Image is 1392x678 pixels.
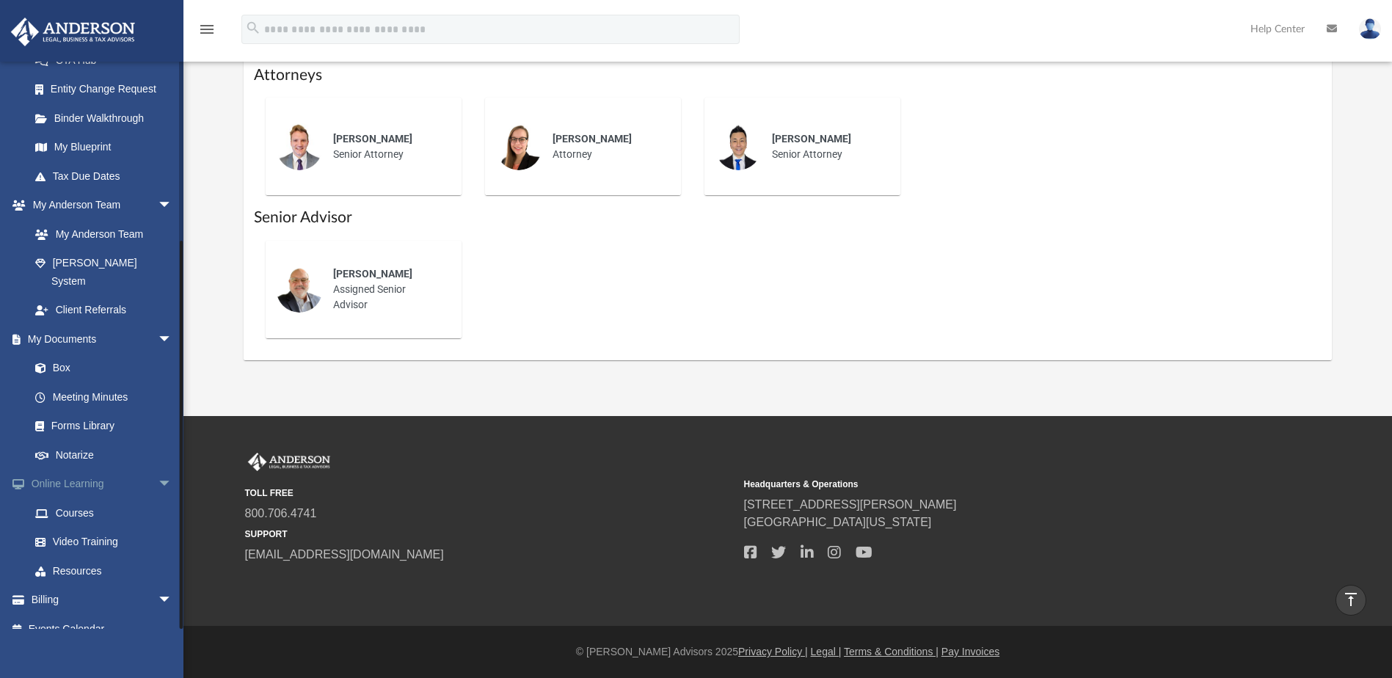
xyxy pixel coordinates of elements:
[333,268,412,280] span: [PERSON_NAME]
[158,586,187,616] span: arrow_drop_down
[1335,585,1366,616] a: vertical_align_top
[10,324,187,354] a: My Documentsarrow_drop_down
[198,28,216,38] a: menu
[744,478,1233,491] small: Headquarters & Operations
[10,614,194,644] a: Events Calendar
[21,440,187,470] a: Notarize
[772,133,851,145] span: [PERSON_NAME]
[553,133,632,145] span: [PERSON_NAME]
[495,123,542,170] img: thumbnail
[158,470,187,500] span: arrow_drop_down
[844,646,939,657] a: Terms & Conditions |
[183,644,1392,660] div: © [PERSON_NAME] Advisors 2025
[10,191,187,220] a: My Anderson Teamarrow_drop_down
[744,516,932,528] a: [GEOGRAPHIC_DATA][US_STATE]
[254,65,1321,86] h1: Attorneys
[1342,591,1360,608] i: vertical_align_top
[158,324,187,354] span: arrow_drop_down
[158,191,187,221] span: arrow_drop_down
[738,646,808,657] a: Privacy Policy |
[198,21,216,38] i: menu
[21,412,180,441] a: Forms Library
[245,486,734,500] small: TOLL FREE
[276,123,323,170] img: thumbnail
[21,133,187,162] a: My Blueprint
[21,528,187,557] a: Video Training
[762,121,890,172] div: Senior Attorney
[21,382,187,412] a: Meeting Minutes
[715,123,762,170] img: thumbnail
[1359,18,1381,40] img: User Pic
[245,528,734,541] small: SUPPORT
[333,133,412,145] span: [PERSON_NAME]
[21,219,180,249] a: My Anderson Team
[245,453,333,472] img: Anderson Advisors Platinum Portal
[323,256,451,323] div: Assigned Senior Advisor
[744,498,957,511] a: [STREET_ADDRESS][PERSON_NAME]
[21,498,194,528] a: Courses
[941,646,999,657] a: Pay Invoices
[10,586,194,615] a: Billingarrow_drop_down
[245,507,317,520] a: 800.706.4741
[21,103,194,133] a: Binder Walkthrough
[323,121,451,172] div: Senior Attorney
[21,354,180,383] a: Box
[21,249,187,296] a: [PERSON_NAME] System
[21,75,194,104] a: Entity Change Request
[21,161,194,191] a: Tax Due Dates
[245,548,444,561] a: [EMAIL_ADDRESS][DOMAIN_NAME]
[542,121,671,172] div: Attorney
[21,296,187,325] a: Client Referrals
[21,556,194,586] a: Resources
[254,207,1321,228] h1: Senior Advisor
[276,266,323,313] img: thumbnail
[245,20,261,36] i: search
[10,470,194,499] a: Online Learningarrow_drop_down
[811,646,842,657] a: Legal |
[7,18,139,46] img: Anderson Advisors Platinum Portal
